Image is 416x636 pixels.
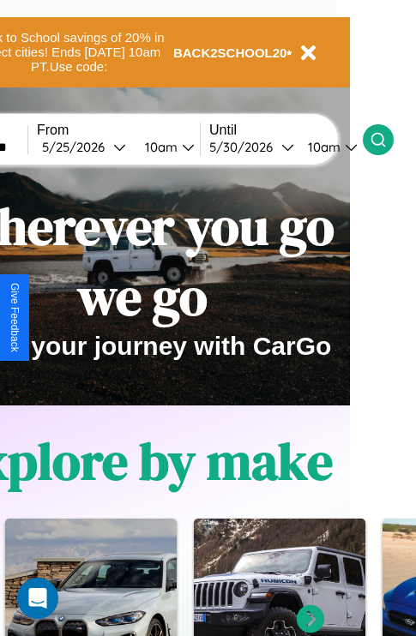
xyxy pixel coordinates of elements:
div: Open Intercom Messenger [17,578,58,619]
div: 5 / 30 / 2026 [209,139,281,155]
div: 10am [299,139,345,155]
div: 10am [136,139,182,155]
div: 5 / 25 / 2026 [42,139,113,155]
b: BACK2SCHOOL20 [173,45,287,60]
button: 10am [294,138,363,156]
label: Until [209,123,363,138]
button: 5/25/2026 [37,138,131,156]
label: From [37,123,200,138]
button: 10am [131,138,200,156]
div: Give Feedback [9,283,21,352]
